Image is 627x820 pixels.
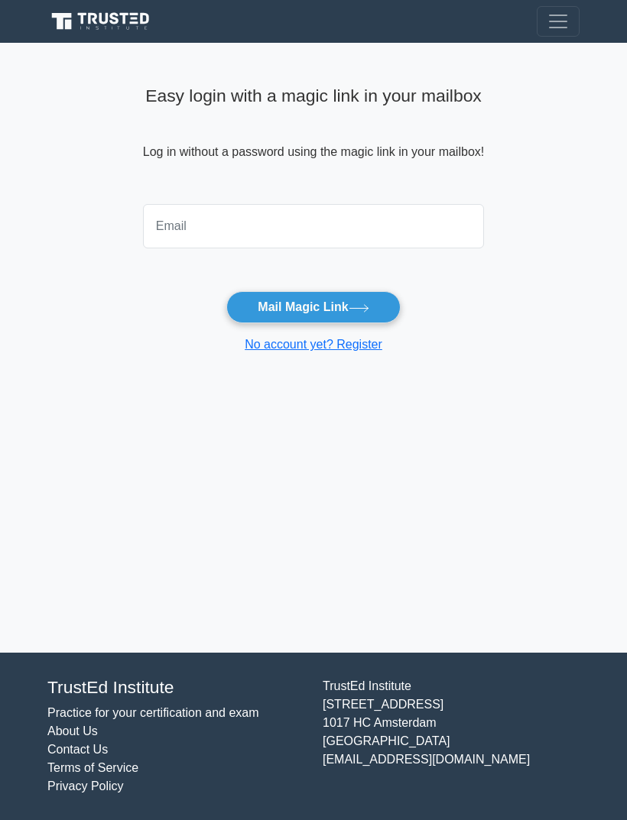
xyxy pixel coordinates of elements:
[143,79,484,198] div: Log in without a password using the magic link in your mailbox!
[47,779,124,792] a: Privacy Policy
[226,291,400,323] button: Mail Magic Link
[47,761,138,774] a: Terms of Service
[537,6,580,37] button: Toggle navigation
[47,677,304,698] h4: TrustEd Institute
[245,338,382,351] a: No account yet? Register
[143,86,484,106] h4: Easy login with a magic link in your mailbox
[47,743,108,756] a: Contact Us
[143,204,484,248] input: Email
[313,677,589,796] div: TrustEd Institute [STREET_ADDRESS] 1017 HC Amsterdam [GEOGRAPHIC_DATA] [EMAIL_ADDRESS][DOMAIN_NAME]
[47,706,259,719] a: Practice for your certification and exam
[47,724,98,737] a: About Us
